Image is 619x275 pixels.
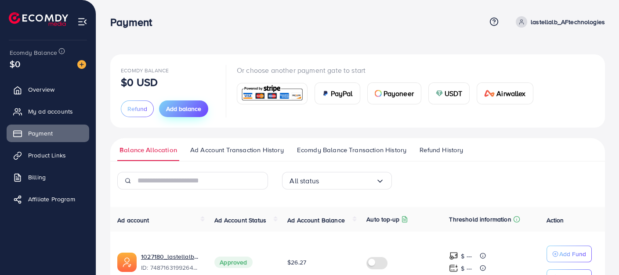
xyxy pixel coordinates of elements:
p: Or choose another payment gate to start [237,65,540,75]
p: $0 USD [121,77,158,87]
span: My ad accounts [28,107,73,116]
span: Payment [28,129,53,138]
span: Ad Account Status [214,216,266,225]
h3: Payment [110,16,159,29]
a: cardPayPal [315,82,360,104]
img: top-up amount [449,251,458,261]
span: Product Links [28,151,66,160]
img: image [77,60,86,69]
span: Payoneer [384,88,414,99]
span: Refund [127,104,147,113]
img: menu [77,17,87,27]
img: card [484,90,495,97]
button: Add balance [159,100,208,117]
img: ic-ads-acc.e4c84228.svg [117,253,137,272]
span: $0 [10,57,20,70]
span: Refund History [420,145,463,155]
span: $26.27 [287,258,306,267]
a: Payment [7,125,89,142]
div: <span class='underline'>1027180_lastellalb_AFtechnologies_1743241036292</span></br>74871631992644... [141,252,200,272]
span: Action [547,216,564,225]
a: 1027180_lastellalb_AFtechnologies_1743241036292 [141,252,200,261]
button: Refund [121,100,154,117]
p: lastellalb_AFtechnologies [531,17,605,27]
p: Threshold information [449,214,511,225]
span: Ad Account Transaction History [190,145,284,155]
a: My ad accounts [7,103,89,120]
span: Ecomdy Balance [121,67,169,74]
a: Affiliate Program [7,190,89,208]
button: Add Fund [547,246,592,262]
img: card [375,90,382,97]
div: Search for option [282,172,392,189]
input: Search for option [319,174,376,188]
a: Product Links [7,146,89,164]
a: lastellalb_AFtechnologies [512,16,605,28]
span: Add balance [166,104,201,113]
img: card [322,90,329,97]
span: Balance Allocation [119,145,177,155]
p: $ --- [461,263,472,274]
span: PayPal [331,88,353,99]
p: $ --- [461,251,472,261]
span: All status [290,174,319,188]
span: Ad Account Balance [287,216,345,225]
span: USDT [445,88,463,99]
span: Affiliate Program [28,195,75,204]
p: Add Fund [559,249,586,259]
a: Billing [7,168,89,186]
a: cardUSDT [428,82,470,104]
a: Overview [7,81,89,98]
span: ID: 7487163199264473089 [141,263,200,272]
iframe: Chat [582,236,612,268]
p: Auto top-up [366,214,399,225]
a: card [237,83,308,104]
img: top-up amount [449,264,458,273]
span: Ecomdy Balance Transaction History [297,145,406,155]
img: logo [9,12,68,26]
span: Airwallex [496,88,525,99]
img: card [436,90,443,97]
img: card [240,84,304,103]
span: Approved [214,257,252,268]
span: Overview [28,85,54,94]
span: Billing [28,173,46,182]
span: Ad account [117,216,149,225]
a: cardPayoneer [367,82,421,104]
span: Ecomdy Balance [10,48,57,57]
a: cardAirwallex [477,82,533,104]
